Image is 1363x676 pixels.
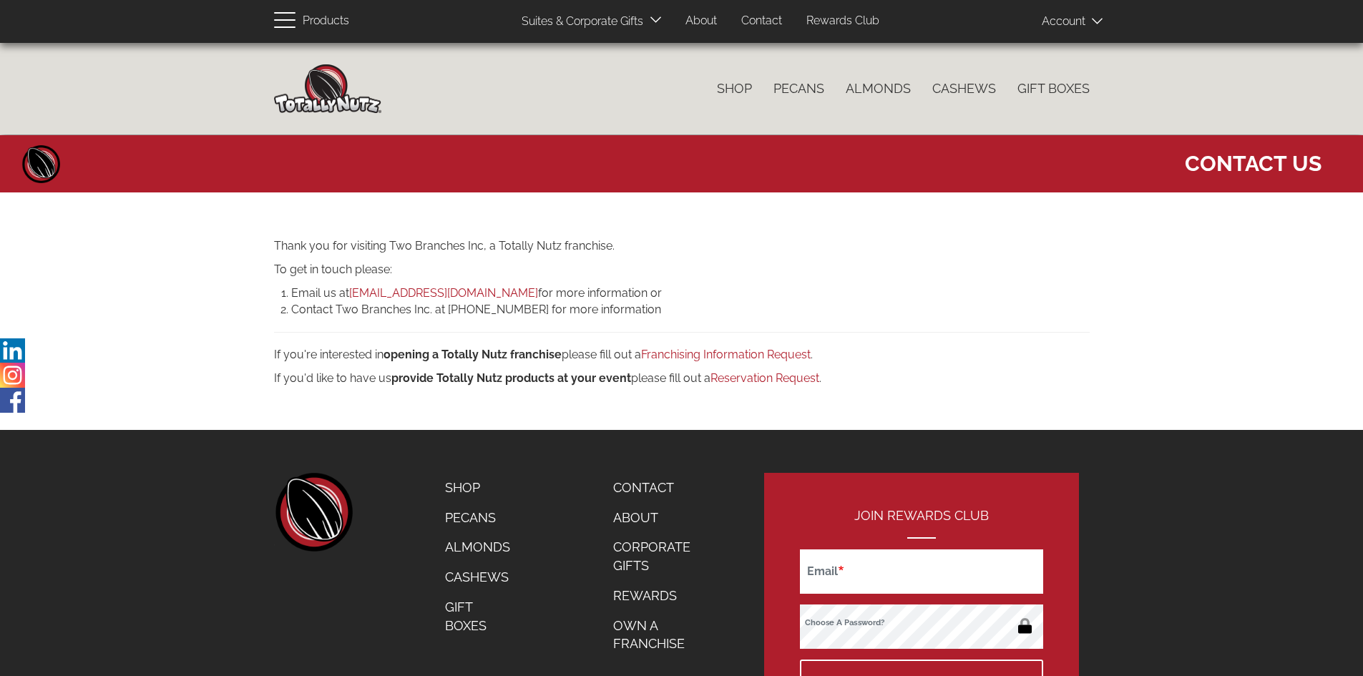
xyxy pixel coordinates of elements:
[20,142,63,185] a: Home
[274,238,1090,255] p: Thank you for visiting Two Branches Inc, a Totally Nutz franchise.
[710,371,819,385] a: Reservation Request
[1007,74,1100,104] a: Gift Boxes
[796,7,890,35] a: Rewards Club
[434,532,521,562] a: Almonds
[675,7,728,35] a: About
[274,64,381,113] img: Home
[602,473,718,503] a: Contact
[291,285,1090,302] li: Email us at for more information or
[706,74,763,104] a: Shop
[274,473,353,552] a: home
[800,549,1043,594] input: Email
[434,592,521,640] a: Gift Boxes
[349,286,538,300] a: [EMAIL_ADDRESS][DOMAIN_NAME]
[434,562,521,592] a: Cashews
[835,74,922,104] a: Almonds
[602,532,718,580] a: Corporate Gifts
[922,74,1007,104] a: Cashews
[391,371,631,385] strong: provide Totally Nutz products at your event
[800,509,1043,539] h2: Join Rewards Club
[602,581,718,611] a: Rewards
[274,371,1090,387] p: If you'd like to have us please fill out a .
[274,347,1090,363] p: If you're interested in please fill out a .
[434,503,521,533] a: Pecans
[1185,142,1322,178] span: Contact Us
[511,8,648,36] a: Suites & Corporate Gifts
[384,348,562,361] strong: opening a Totally Nutz franchise
[731,7,793,35] a: Contact
[274,262,1090,278] p: To get in touch please:
[641,348,811,361] a: Franchising Information Request
[602,503,718,533] a: About
[602,611,718,659] a: Own a Franchise
[291,302,1090,318] li: Contact Two Branches Inc. at [PHONE_NUMBER] for more information
[434,473,521,503] a: Shop
[763,74,835,104] a: Pecans
[303,11,349,31] span: Products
